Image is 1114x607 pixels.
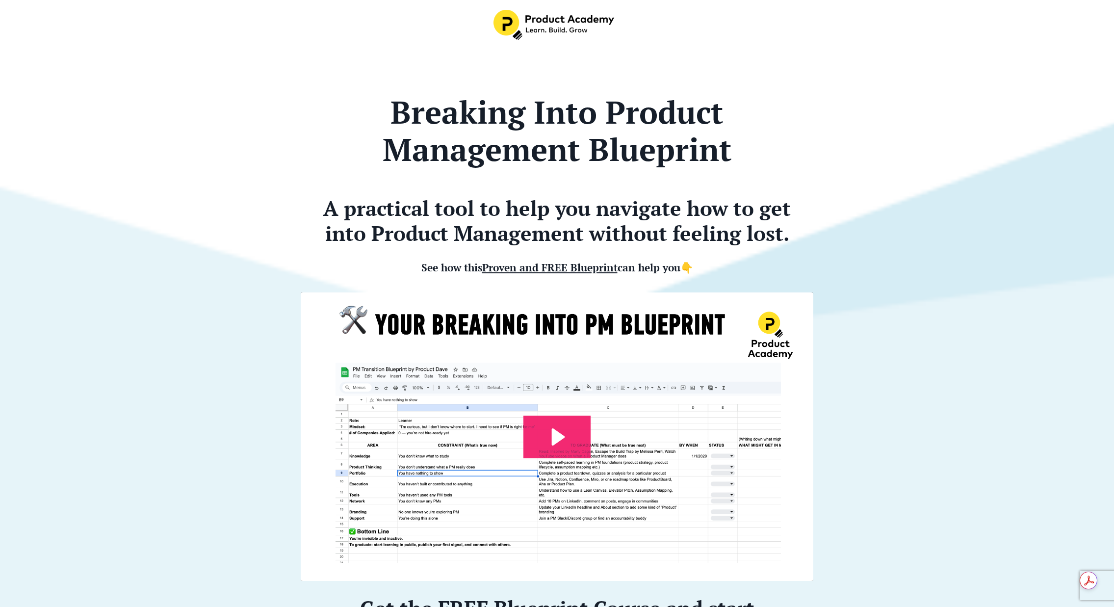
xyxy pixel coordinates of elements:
b: A practical tool to help you navigate how to get into Product Management without feeling lost. [323,194,791,246]
span: Proven and FREE Blueprint [482,261,618,274]
h5: See how this can help you👇 [301,249,813,274]
button: Play Video: file-uploads/sites/127338/video/7e45aa-001e-eb01-81e-76e7130611_Promo_-_Breaking_into... [523,416,590,458]
b: Breaking Into Product Management Blueprint [383,91,732,170]
img: Header Logo [493,10,616,40]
